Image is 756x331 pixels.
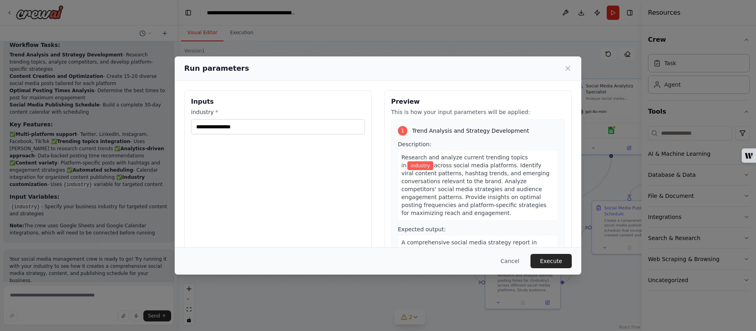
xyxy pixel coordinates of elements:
[191,97,365,106] h3: Inputs
[391,108,565,116] p: This is how your input parameters will be applied:
[398,226,446,232] span: Expected output:
[398,141,431,147] span: Description:
[530,254,572,268] button: Execute
[401,239,555,285] span: A comprehensive social media strategy report in markdown format that includes: trending topics an...
[401,162,550,216] span: across social media platforms. Identify viral content patterns, hashtag trends, and emerging conv...
[407,161,433,170] span: Variable: industry
[191,108,365,116] label: industry
[398,126,407,135] div: 1
[401,154,528,168] span: Research and analyze current trending topics in
[494,254,526,268] button: Cancel
[184,63,249,74] h2: Run parameters
[412,127,529,135] span: Trend Analysis and Strategy Development
[391,97,565,106] h3: Preview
